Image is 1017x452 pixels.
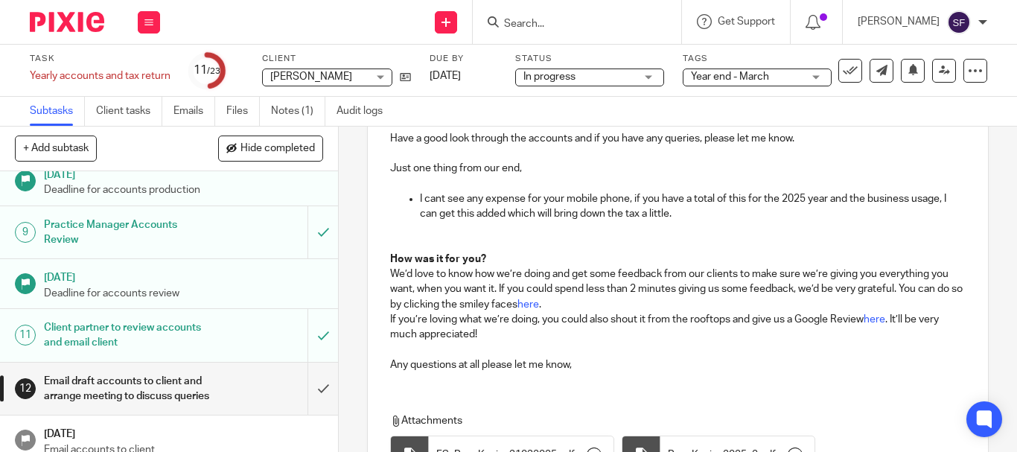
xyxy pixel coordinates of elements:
[30,69,170,83] div: Yearly accounts and tax return
[515,53,664,65] label: Status
[858,14,940,29] p: [PERSON_NAME]
[218,136,323,161] button: Hide completed
[262,53,411,65] label: Client
[390,413,958,428] p: Attachments
[390,254,486,264] strong: How was it for you?
[15,136,97,161] button: + Add subtask
[271,97,325,126] a: Notes (1)
[44,316,210,354] h1: Client partner to review accounts and email client
[30,97,85,126] a: Subtasks
[718,16,775,27] span: Get Support
[691,71,769,82] span: Year end - March
[947,10,971,34] img: svg%3E
[207,67,220,75] small: /23
[15,378,36,399] div: 12
[44,182,324,197] p: Deadline for accounts production
[503,18,637,31] input: Search
[96,97,162,126] a: Client tasks
[173,97,215,126] a: Emails
[44,267,324,285] h1: [DATE]
[270,71,352,82] span: [PERSON_NAME]
[390,131,966,146] p: Have a good look through the accounts and if you have any queries, please let me know.
[683,53,832,65] label: Tags
[30,53,170,65] label: Task
[226,97,260,126] a: Files
[390,312,966,343] p: If you’re loving what we’re doing, you could also shout it from the rooftops and give us a Google...
[390,357,966,372] p: Any questions at all please let me know,
[44,370,210,408] h1: Email draft accounts to client and arrange meeting to discuss queries
[194,62,220,79] div: 11
[240,143,315,155] span: Hide completed
[337,97,394,126] a: Audit logs
[430,53,497,65] label: Due by
[44,164,324,182] h1: [DATE]
[523,71,576,82] span: In progress
[44,214,210,252] h1: Practice Manager Accounts Review
[44,423,324,442] h1: [DATE]
[864,314,885,325] a: here
[517,299,539,310] a: here
[420,191,966,222] p: I cant see any expense for your mobile phone, if you have a total of this for the 2025 year and t...
[15,222,36,243] div: 9
[30,12,104,32] img: Pixie
[430,71,461,81] span: [DATE]
[390,161,966,191] p: Just one thing from our end,
[15,325,36,346] div: 11
[44,286,324,301] p: Deadline for accounts review
[390,267,966,312] p: We’d love to know how we’re doing and get some feedback from our clients to make sure we’re givin...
